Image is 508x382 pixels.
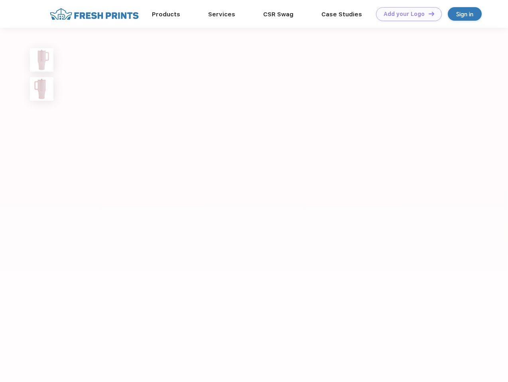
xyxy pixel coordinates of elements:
img: func=resize&h=100 [30,48,53,72]
a: Products [152,11,180,18]
img: DT [429,12,434,16]
div: Sign in [456,10,473,19]
a: Sign in [448,7,482,21]
img: fo%20logo%202.webp [47,7,141,21]
img: func=resize&h=100 [30,77,53,101]
div: Add your Logo [384,11,425,18]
